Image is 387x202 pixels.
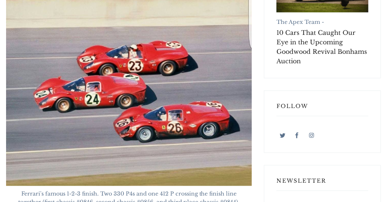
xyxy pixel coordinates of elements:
[276,103,368,116] h3: Follow
[291,128,303,141] a: Facebook
[276,28,368,66] a: 10 Cars That Caught Our Eye in the Upcoming Goodwood Revival Bonhams Auction
[276,128,289,141] a: Twitter
[276,19,324,25] a: The Apex Team -
[305,128,318,141] a: Instagram
[276,178,368,191] h3: Newsletter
